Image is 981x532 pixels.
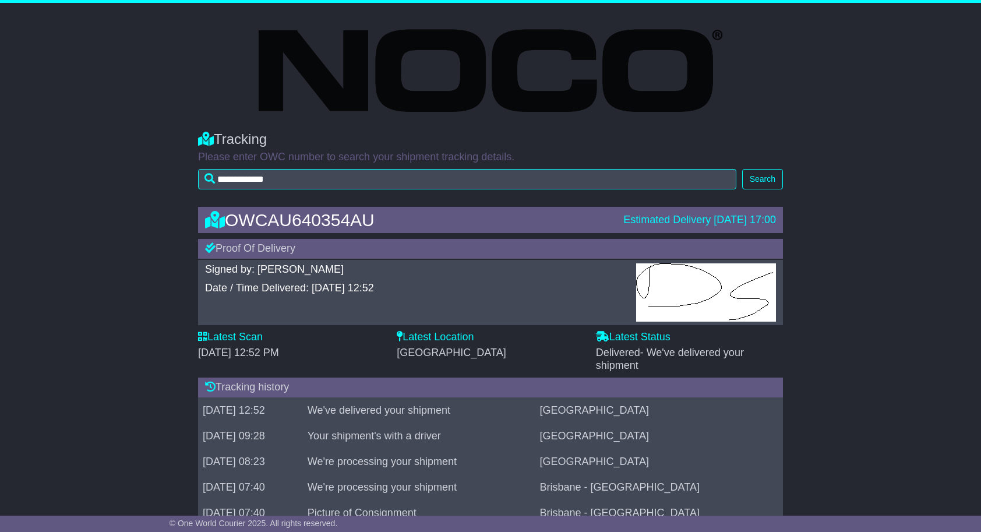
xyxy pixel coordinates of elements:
img: GetCustomerLogo [250,20,731,119]
td: [DATE] 08:23 [198,449,303,474]
img: GetPodImagePublic [636,263,776,322]
td: Brisbane - [GEOGRAPHIC_DATA] [535,500,783,526]
span: Delivered [596,347,744,371]
span: © One World Courier 2025. All rights reserved. [170,519,338,528]
label: Latest Location [397,331,474,344]
td: Your shipment's with a driver [303,423,535,449]
p: Please enter OWC number to search your shipment tracking details. [198,151,783,164]
div: OWCAU640354AU [199,210,617,230]
td: [DATE] 07:40 [198,500,303,526]
td: [GEOGRAPHIC_DATA] [535,397,783,423]
div: Tracking history [198,378,783,397]
td: [GEOGRAPHIC_DATA] [535,423,783,449]
td: [DATE] 09:28 [198,423,303,449]
td: Brisbane - [GEOGRAPHIC_DATA] [535,474,783,500]
td: Picture of Consignment [303,500,535,526]
label: Latest Scan [198,331,263,344]
td: We're processing your shipment [303,474,535,500]
div: Date / Time Delivered: [DATE] 12:52 [205,282,624,295]
button: Search [742,169,783,189]
td: [DATE] 12:52 [198,397,303,423]
label: Latest Status [596,331,671,344]
span: [DATE] 12:52 PM [198,347,279,358]
div: Signed by: [PERSON_NAME] [205,263,624,276]
td: We're processing your shipment [303,449,535,474]
div: Tracking [198,131,783,148]
div: Estimated Delivery [DATE] 17:00 [623,214,776,227]
span: - We've delivered your shipment [596,347,744,371]
td: [DATE] 07:40 [198,474,303,500]
td: We've delivered your shipment [303,397,535,423]
div: Proof Of Delivery [198,239,783,259]
td: [GEOGRAPHIC_DATA] [535,449,783,474]
span: [GEOGRAPHIC_DATA] [397,347,506,358]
